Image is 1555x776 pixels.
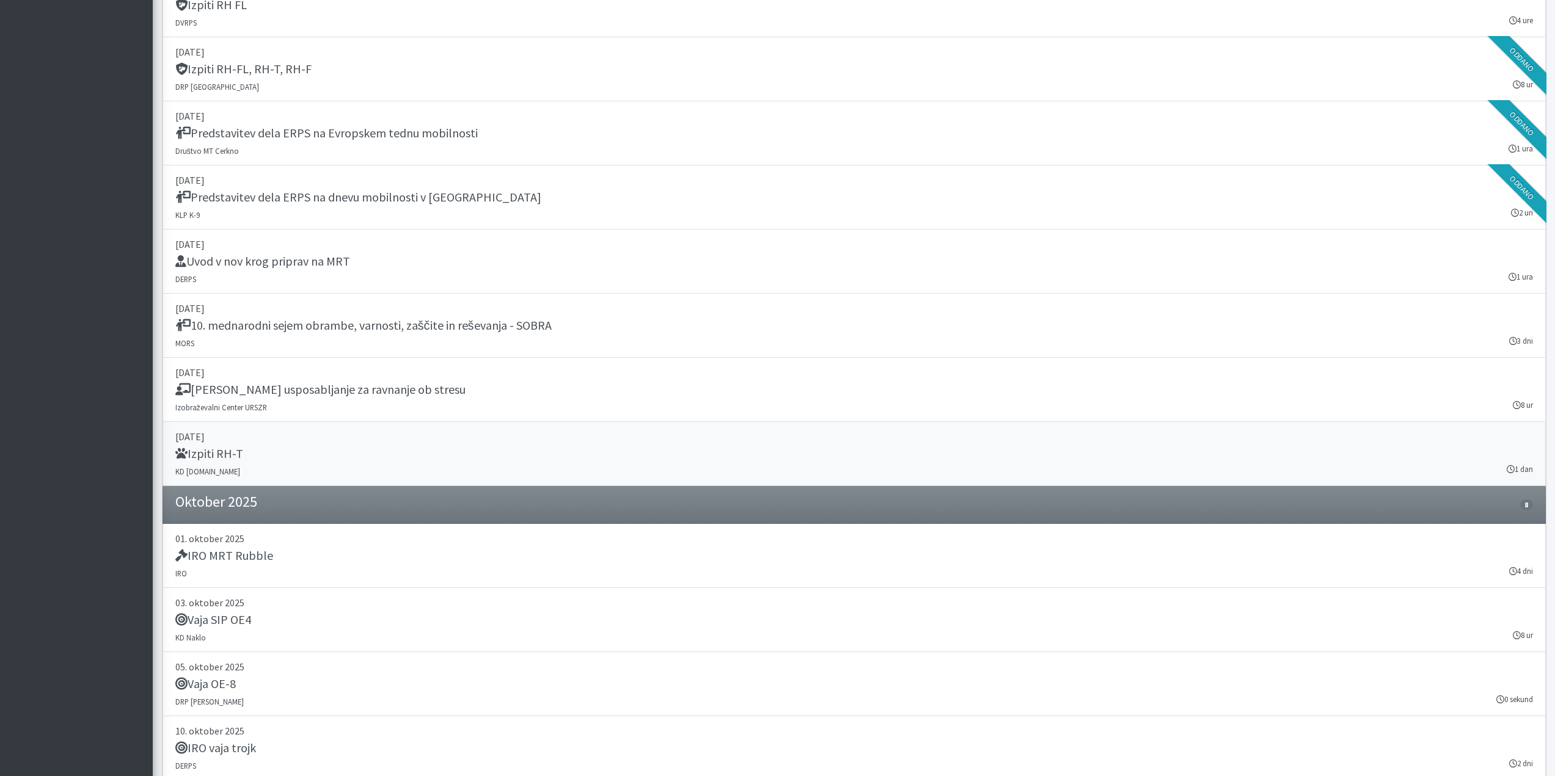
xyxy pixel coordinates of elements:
small: IRO [175,568,187,578]
small: DVRPS [175,18,197,27]
a: 01. oktober 2025 IRO MRT Rubble IRO 4 dni [163,524,1546,588]
p: 10. oktober 2025 [175,723,1533,738]
p: [DATE] [175,365,1533,380]
h5: IRO vaja trojk [175,741,256,755]
p: [DATE] [175,173,1533,187]
a: [DATE] [PERSON_NAME] usposabljanje za ravnanje ob stresu Izobraževalni Center URSZR 8 ur [163,358,1546,422]
a: [DATE] Izpiti RH-T KD [DOMAIN_NAME] 1 dan [163,422,1546,486]
a: 05. oktober 2025 Vaja OE-8 DRP [PERSON_NAME] 0 sekund [163,652,1546,716]
small: Izobraževalni Center URSZR [175,402,267,412]
h5: Izpiti RH-FL, RH-T, RH-F [175,62,312,76]
h5: [PERSON_NAME] usposabljanje za ravnanje ob stresu [175,382,466,397]
h5: Predstavitev dela ERPS na dnevu mobilnosti v [GEOGRAPHIC_DATA] [175,190,541,205]
h5: Uvod v nov krog priprav na MRT [175,254,350,269]
a: 03. oktober 2025 Vaja SIP OE4 KD Naklo 8 ur [163,588,1546,652]
p: [DATE] [175,109,1533,123]
small: KD Naklo [175,633,206,642]
small: 1 ura [1509,271,1533,283]
small: 4 dni [1509,565,1533,577]
h5: Izpiti RH-T [175,446,243,461]
a: [DATE] Izpiti RH-FL, RH-T, RH-F DRP [GEOGRAPHIC_DATA] 8 ur Oddano [163,37,1546,101]
small: KLP K-9 [175,210,200,220]
small: DRP [PERSON_NAME] [175,697,244,706]
small: 8 ur [1513,399,1533,411]
h5: 10. mednarodni sejem obrambe, varnosti, zaščite in reševanja - SOBRA [175,318,552,333]
small: Društvo MT Cerkno [175,146,239,156]
small: 0 sekund [1496,694,1533,705]
a: [DATE] Predstavitev dela ERPS na Evropskem tednu mobilnosti Društvo MT Cerkno 1 ura Oddano [163,101,1546,165]
small: 4 ure [1509,15,1533,26]
p: 03. oktober 2025 [175,595,1533,610]
p: [DATE] [175,301,1533,316]
p: [DATE] [175,237,1533,252]
small: KD [DOMAIN_NAME] [175,466,240,476]
small: 2 dni [1509,758,1533,769]
a: [DATE] Predstavitev dela ERPS na dnevu mobilnosti v [GEOGRAPHIC_DATA] KLP K-9 2 uri Oddano [163,165,1546,230]
small: MORS [175,338,194,348]
h5: Predstavitev dela ERPS na Evropskem tednu mobilnosti [175,126,478,140]
a: [DATE] Uvod v nov krog priprav na MRT DERPS 1 ura [163,230,1546,294]
small: 8 ur [1513,629,1533,641]
h5: IRO MRT Rubble [175,548,273,563]
p: 01. oktober 2025 [175,531,1533,546]
p: [DATE] [175,429,1533,444]
p: 05. oktober 2025 [175,659,1533,674]
h4: Oktober 2025 [175,493,257,511]
small: 3 dni [1509,335,1533,347]
h5: Vaja SIP OE4 [175,612,251,627]
small: DERPS [175,761,196,771]
h5: Vaja OE-8 [175,676,236,691]
small: 1 dan [1507,463,1533,475]
span: 8 [1520,499,1532,510]
small: DRP [GEOGRAPHIC_DATA] [175,82,259,92]
p: [DATE] [175,45,1533,59]
a: [DATE] 10. mednarodni sejem obrambe, varnosti, zaščite in reševanja - SOBRA MORS 3 dni [163,294,1546,358]
small: DERPS [175,274,196,284]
